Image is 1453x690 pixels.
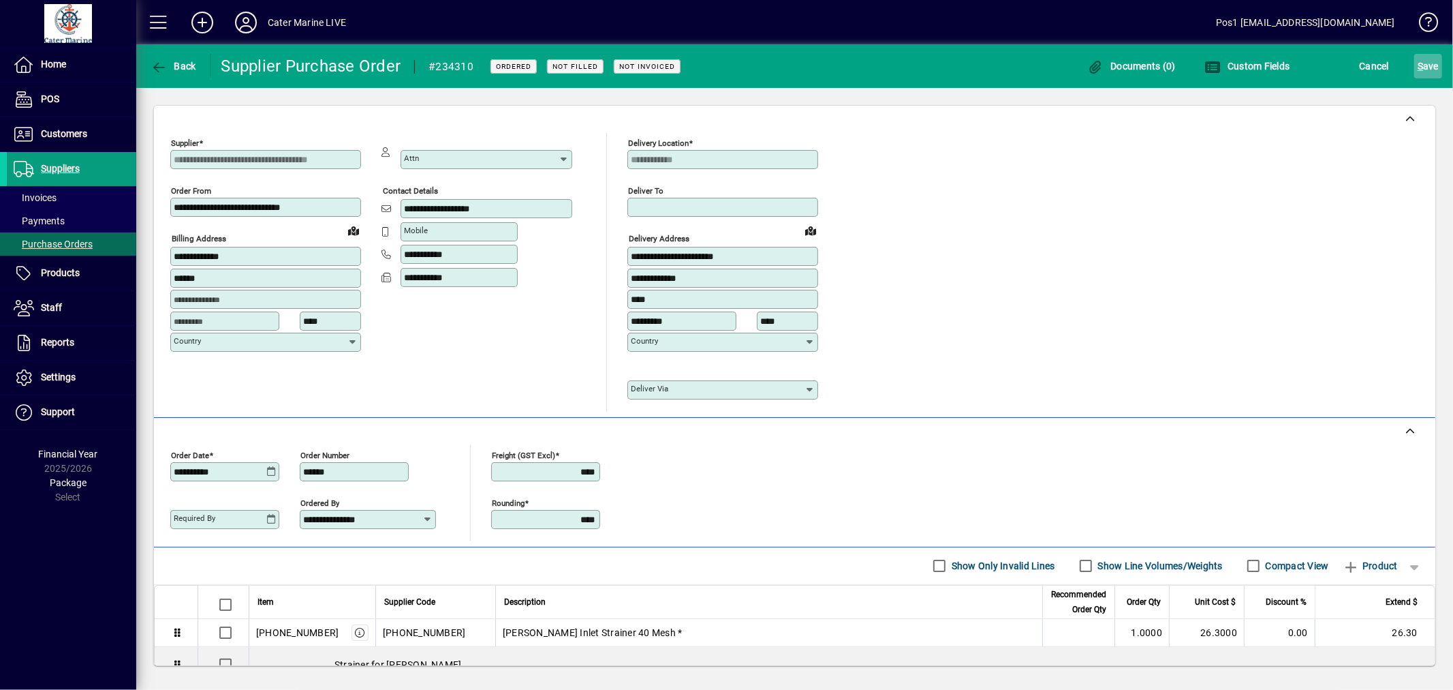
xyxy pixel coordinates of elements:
span: Not Invoiced [619,62,675,71]
span: Cancel [1360,55,1390,77]
mat-label: Mobile [404,226,428,235]
div: Pos1 [EMAIL_ADDRESS][DOMAIN_NAME] [1216,12,1395,33]
button: Cancel [1356,54,1393,78]
span: Order Qty [1127,595,1161,610]
mat-label: Deliver via [631,384,668,393]
span: Reports [41,337,74,348]
button: Back [147,54,200,78]
span: Support [41,406,75,417]
span: Recommended Order Qty [1051,587,1106,617]
span: Invoices [14,192,57,203]
a: Staff [7,291,136,325]
span: Custom Fields [1204,61,1290,72]
span: POS [41,93,59,104]
div: Supplier Purchase Order [221,55,401,77]
span: Suppliers [41,163,80,174]
a: Support [7,395,136,430]
a: Products [7,256,136,290]
label: Show Only Invalid Lines [949,559,1055,573]
label: Show Line Volumes/Weights [1095,559,1223,573]
span: Product [1343,555,1398,577]
div: [PHONE_NUMBER] [256,626,339,640]
span: Item [257,595,274,610]
span: ave [1418,55,1439,77]
span: Home [41,59,66,70]
a: View on map [800,220,822,241]
a: Reports [7,326,136,360]
span: Documents (0) [1087,61,1176,72]
mat-label: Order number [300,450,349,460]
mat-label: Country [174,336,201,346]
a: Home [7,48,136,82]
span: S [1418,61,1423,72]
span: Settings [41,372,76,382]
button: Profile [224,10,268,35]
div: #234310 [428,56,473,78]
span: Payments [14,215,65,226]
span: [PERSON_NAME] Inlet Strainer 40 Mesh * [503,626,683,640]
mat-label: Order date [171,450,209,460]
mat-label: Required by [174,513,215,523]
td: 1.0000 [1114,619,1169,647]
mat-label: Attn [404,153,419,163]
mat-label: Rounding [492,498,525,507]
span: Financial Year [39,449,98,460]
a: Invoices [7,186,136,209]
button: Custom Fields [1201,54,1294,78]
a: View on map [343,220,364,241]
span: Extend $ [1386,595,1418,610]
div: Strainer for [PERSON_NAME] [249,647,1435,682]
a: POS [7,82,136,117]
span: Products [41,267,80,278]
span: Supplier Code [384,595,435,610]
td: 0.00 [1244,619,1315,647]
td: [PHONE_NUMBER] [375,619,495,647]
span: Back [151,61,196,72]
span: Staff [41,302,62,313]
span: Ordered [496,62,531,71]
mat-label: Ordered by [300,498,339,507]
a: Purchase Orders [7,232,136,256]
a: Knowledge Base [1409,3,1436,47]
button: Save [1414,54,1442,78]
span: Description [504,595,546,610]
app-page-header-button: Back [136,54,211,78]
mat-label: Order from [171,186,211,196]
button: Product [1336,554,1405,578]
mat-label: Supplier [171,138,199,148]
a: Customers [7,117,136,151]
a: Settings [7,361,136,395]
span: Discount % [1266,595,1307,610]
label: Compact View [1263,559,1329,573]
span: Purchase Orders [14,239,93,250]
span: Customers [41,128,87,139]
mat-label: Deliver To [628,186,663,196]
mat-label: Country [631,336,658,346]
div: Cater Marine LIVE [268,12,346,33]
a: Payments [7,209,136,232]
td: 26.30 [1315,619,1435,647]
button: Add [181,10,224,35]
span: Unit Cost $ [1195,595,1236,610]
span: Package [50,477,87,488]
mat-label: Freight (GST excl) [492,450,555,460]
mat-label: Delivery Location [628,138,689,148]
button: Documents (0) [1084,54,1179,78]
td: 26.3000 [1169,619,1244,647]
span: Not Filled [552,62,598,71]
